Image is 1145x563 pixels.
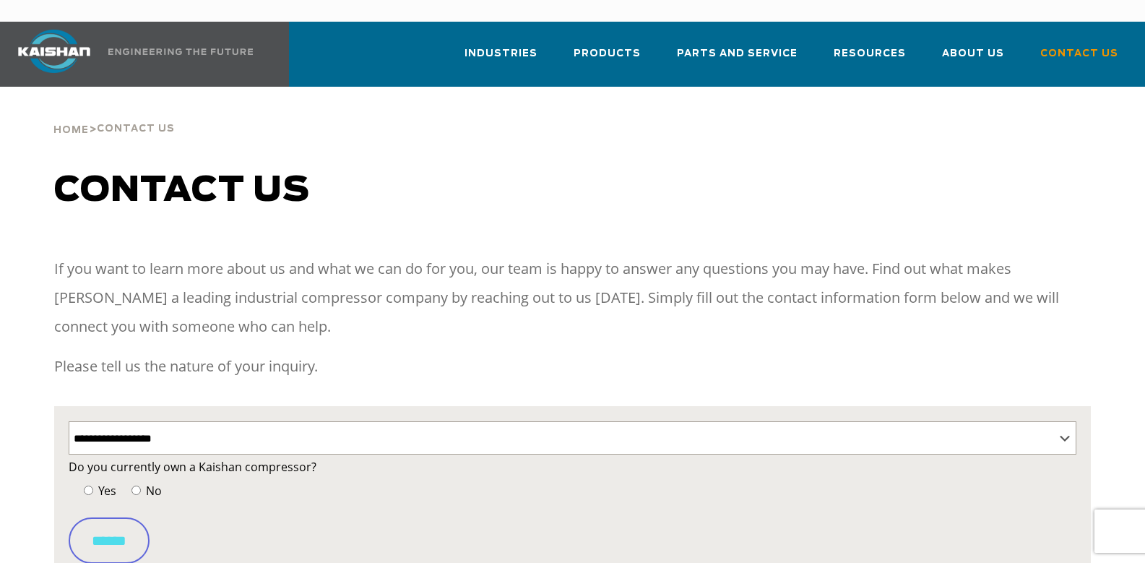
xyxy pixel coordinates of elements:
span: Parts and Service [677,46,798,62]
span: No [143,483,162,499]
a: Contact Us [1040,35,1118,84]
label: Do you currently own a Kaishan compressor? [69,457,1076,477]
span: Contact Us [1040,46,1118,62]
a: About Us [942,35,1004,84]
p: If you want to learn more about us and what we can do for you, our team is happy to answer any qu... [54,254,1090,341]
p: Please tell us the nature of your inquiry. [54,352,1090,381]
span: Resources [834,46,906,62]
span: Home [53,126,89,135]
a: Resources [834,35,906,84]
span: Products [574,46,641,62]
span: About Us [942,46,1004,62]
img: Engineering the future [108,48,253,55]
span: Contact Us [97,124,175,134]
input: No [131,486,141,495]
div: > [53,87,175,142]
a: Home [53,123,89,136]
a: Parts and Service [677,35,798,84]
a: Industries [465,35,537,84]
span: Yes [95,483,116,499]
a: Products [574,35,641,84]
span: Contact us [54,173,310,208]
span: Industries [465,46,537,62]
input: Yes [84,486,93,495]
